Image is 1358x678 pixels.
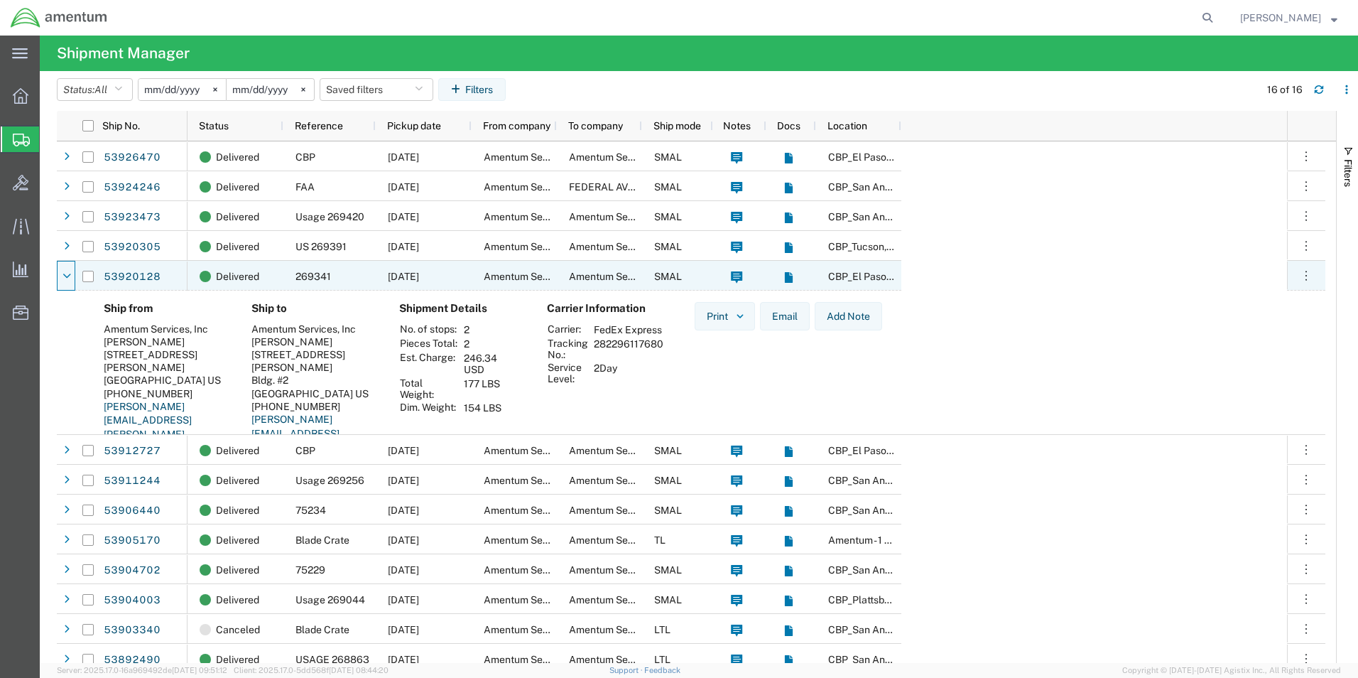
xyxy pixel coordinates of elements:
span: Amentum Services, Inc [569,445,673,456]
button: Status:All [57,78,133,101]
div: [PERSON_NAME] [251,335,376,348]
span: SMAL [654,271,682,282]
span: CBP_San Antonio, TX_WST [828,564,1014,576]
span: SMAL [654,445,682,456]
span: Amentum Services, Inc [484,654,588,665]
span: Amentum Services, Inc [484,624,588,635]
span: Delivered [216,466,259,495]
span: Amentum Services, Inc [484,475,588,486]
span: Delivered [216,525,259,555]
span: CBP_San Antonio, TX_WST [828,505,1014,516]
span: 11/25/2024 [388,594,419,606]
span: Amentum Services, Inc [484,594,588,606]
div: [PERSON_NAME] [104,335,229,348]
h4: Carrier Information [547,302,661,315]
div: [GEOGRAPHIC_DATA] US [251,387,376,400]
span: 11/26/2024 [388,534,419,546]
span: Delivered [216,142,259,172]
span: 269341 [295,271,331,282]
span: Pickup date [387,120,441,131]
span: [DATE] 08:44:20 [329,666,389,674]
th: Tracking No.: [547,337,589,361]
span: CBP_San Antonio, TX_WST [828,475,1014,486]
span: CBP [295,151,315,163]
span: Delivered [216,436,259,466]
span: From company [483,120,550,131]
h4: Ship to [251,302,376,315]
span: Delivered [216,232,259,262]
span: CBP_El Paso, TX_NLS_EFO [828,151,992,163]
span: [DATE] 09:51:12 [172,666,227,674]
div: [STREET_ADDRESS][PERSON_NAME] [104,348,229,374]
span: 11/26/2024 [388,211,419,222]
span: All [94,84,107,95]
span: Amentum Services, Inc [569,271,673,282]
span: Location [827,120,867,131]
a: 53911244 [103,470,161,493]
span: Amentum Services, Inc [569,564,673,576]
span: Amentum Services, Inc [484,151,588,163]
img: logo [10,7,108,28]
a: 53892490 [103,649,161,672]
span: Amentum Services, Inc [484,211,588,222]
a: 53920305 [103,236,161,259]
span: TL [654,534,666,546]
button: Filters [438,78,506,101]
h4: Ship from [104,302,229,315]
th: Carrier: [547,323,589,337]
span: Delivered [216,495,259,525]
button: Email [760,302,810,330]
button: Saved filters [320,78,433,101]
span: SMAL [654,594,682,606]
span: Amentum Services, Inc [569,241,673,252]
a: [PERSON_NAME][EMAIL_ADDRESS][PERSON_NAME][DOMAIN_NAME] [104,401,192,454]
span: CBP_San Antonio, TX_WST [828,181,1014,193]
span: Amentum Services, Inc [569,594,673,606]
span: Reference [295,120,343,131]
span: Usage 269044 [295,594,365,606]
span: Amentum Services, Inc [484,271,588,282]
th: Pieces Total: [399,337,459,351]
span: Delivered [216,645,259,674]
th: Dim. Weight: [399,401,459,415]
span: CBP_Tucson, AZ_WTU [828,241,990,252]
a: 53923473 [103,206,161,229]
div: [PHONE_NUMBER] [251,400,376,413]
span: To company [568,120,623,131]
span: Amentum Services, Inc [569,624,673,635]
div: Amentum Services, Inc [251,323,376,335]
span: Filters [1342,159,1354,187]
a: 53905170 [103,529,161,552]
span: 11/25/2024 [388,445,419,456]
td: 2Day [589,361,668,385]
span: SMAL [654,241,682,252]
span: CBP_El Paso, TX_NLS_EFO [828,445,992,456]
input: Not set [138,79,226,100]
a: 53926470 [103,146,161,169]
span: 11/25/2024 [388,564,419,576]
span: 11/26/2024 [388,271,419,282]
span: 11/26/2024 [388,181,419,193]
a: [PERSON_NAME][EMAIL_ADDRESS][PERSON_NAME][DOMAIN_NAME] [251,414,339,467]
span: Notes [723,120,751,131]
a: Support [609,666,645,674]
span: CBP_San Antonio, TX_WST [828,211,1014,222]
button: [PERSON_NAME] [1239,9,1338,26]
span: US 269391 [295,241,347,252]
span: Amentum Services, Inc [569,654,673,665]
div: Amentum Services, Inc [104,323,229,335]
span: 75234 [295,505,326,516]
span: SMAL [654,475,682,486]
span: Delivered [216,262,259,291]
span: Usage 269256 [295,475,364,486]
a: Feedback [644,666,680,674]
span: Canceled [216,615,260,645]
span: Amentum Services, Inc [484,181,588,193]
h4: Shipment Details [399,302,524,315]
span: Amentum Services, Inc [569,211,673,222]
span: Server: 2025.17.0-16a969492de [57,666,227,674]
span: Delivered [216,172,259,202]
th: Total Weight: [399,377,459,401]
span: SMAL [654,211,682,222]
span: Amentum Services, Inc [484,564,588,576]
